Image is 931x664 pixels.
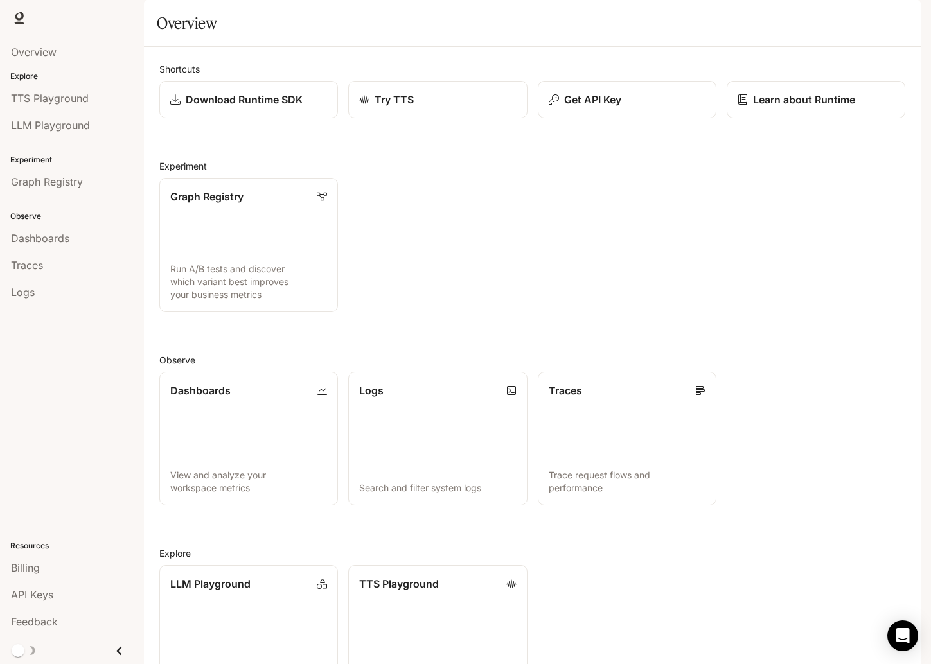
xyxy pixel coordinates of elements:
h1: Overview [157,10,217,36]
p: Logs [359,383,384,398]
p: TTS Playground [359,576,439,591]
a: Download Runtime SDK [159,81,338,118]
p: Learn about Runtime [753,92,855,107]
p: Run A/B tests and discover which variant best improves your business metrics [170,263,327,301]
p: Dashboards [170,383,231,398]
p: Traces [549,383,582,398]
a: LogsSearch and filter system logs [348,372,527,506]
p: Search and filter system logs [359,482,516,494]
p: Trace request flows and performance [549,469,705,494]
p: Download Runtime SDK [186,92,303,107]
h2: Observe [159,353,905,367]
a: Try TTS [348,81,527,118]
p: LLM Playground [170,576,251,591]
p: Try TTS [375,92,414,107]
h2: Shortcuts [159,62,905,76]
p: View and analyze your workspace metrics [170,469,327,494]
a: Graph RegistryRun A/B tests and discover which variant best improves your business metrics [159,178,338,312]
p: Graph Registry [170,189,244,204]
button: Get API Key [538,81,716,118]
div: Open Intercom Messenger [887,620,918,651]
a: DashboardsView and analyze your workspace metrics [159,372,338,506]
h2: Experiment [159,159,905,173]
a: TracesTrace request flows and performance [538,372,716,506]
p: Get API Key [564,92,621,107]
a: Learn about Runtime [727,81,905,118]
h2: Explore [159,546,905,560]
